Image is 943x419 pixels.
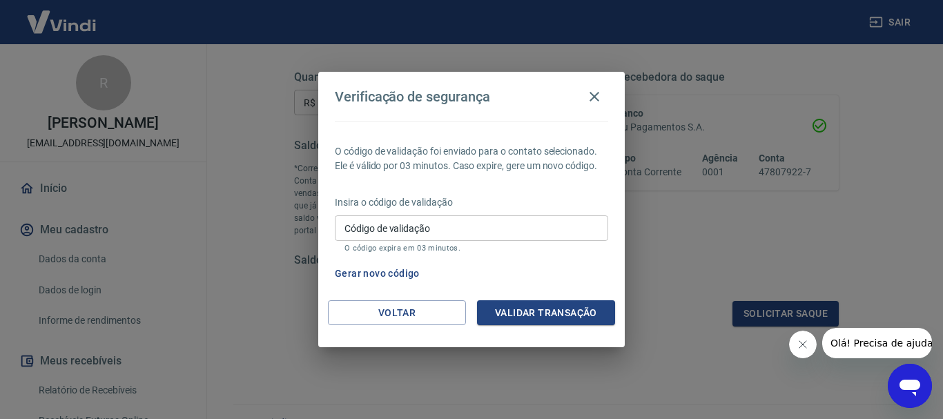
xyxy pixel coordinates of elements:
[344,244,599,253] p: O código expira em 03 minutos.
[335,144,608,173] p: O código de validação foi enviado para o contato selecionado. Ele é válido por 03 minutos. Caso e...
[888,364,932,408] iframe: Botão para abrir a janela de mensagens
[822,328,932,358] iframe: Mensagem da empresa
[328,300,466,326] button: Voltar
[8,10,116,21] span: Olá! Precisa de ajuda?
[335,88,490,105] h4: Verificação de segurança
[477,300,615,326] button: Validar transação
[789,331,817,358] iframe: Fechar mensagem
[335,195,608,210] p: Insira o código de validação
[329,261,425,286] button: Gerar novo código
